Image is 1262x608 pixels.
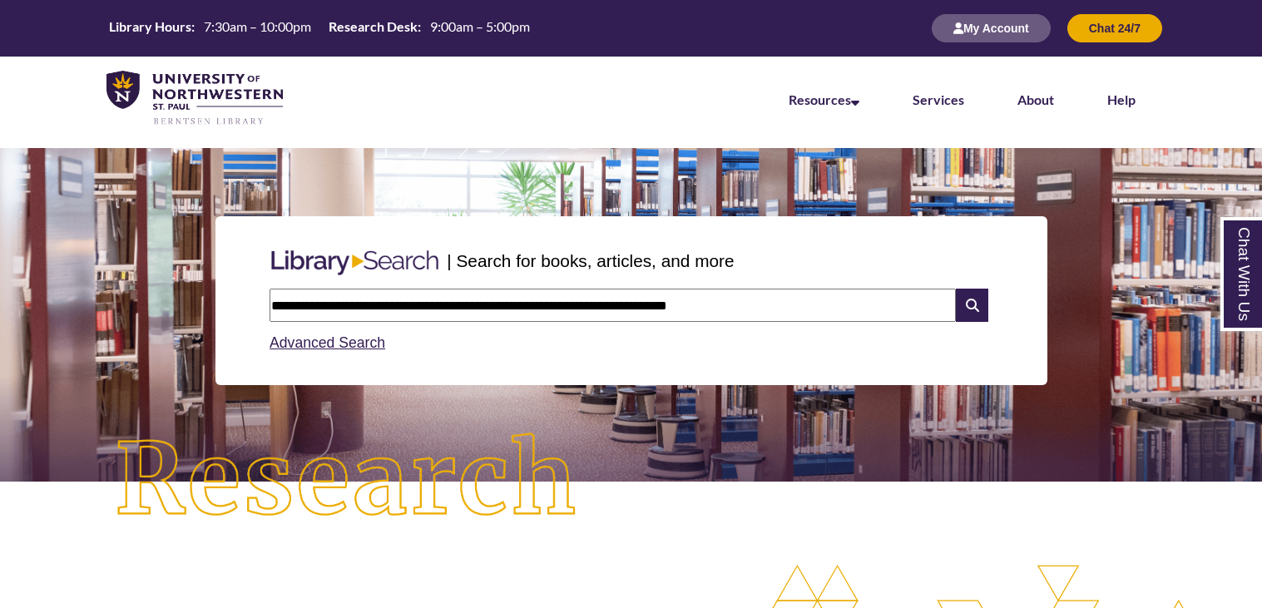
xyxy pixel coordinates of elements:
img: Libary Search [263,244,447,282]
button: Chat 24/7 [1067,14,1162,42]
a: Chat 24/7 [1067,21,1162,35]
i: Search [956,289,987,322]
span: 7:30am – 10:00pm [204,18,311,34]
a: Help [1107,91,1136,107]
img: UNWSP Library Logo [106,71,283,126]
a: Resources [789,91,859,107]
th: Research Desk: [322,17,423,36]
img: Research [63,382,631,579]
span: 9:00am – 5:00pm [430,18,530,34]
a: My Account [932,21,1051,35]
th: Library Hours: [102,17,197,36]
a: Advanced Search [270,334,385,351]
a: Hours Today [102,17,537,40]
button: My Account [932,14,1051,42]
table: Hours Today [102,17,537,38]
a: About [1017,91,1054,107]
a: Services [913,91,964,107]
p: | Search for books, articles, and more [447,248,734,274]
